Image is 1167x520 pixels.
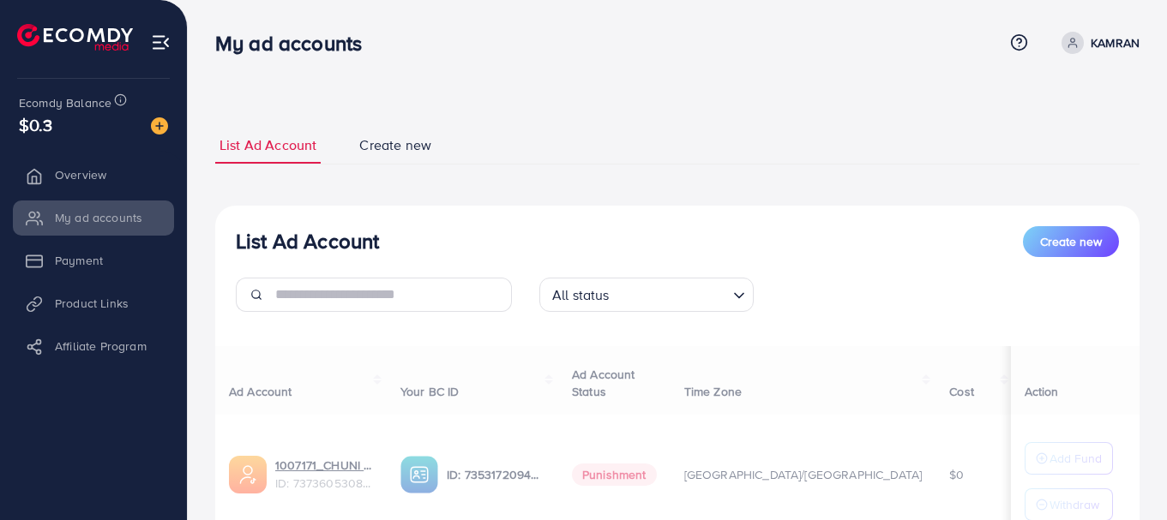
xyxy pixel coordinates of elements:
div: Search for option [539,278,754,312]
span: $0.3 [19,112,53,137]
img: menu [151,33,171,52]
span: All status [549,283,613,308]
p: KAMRAN [1091,33,1140,53]
img: logo [17,24,133,51]
h3: List Ad Account [236,229,379,254]
span: Create new [359,135,431,155]
button: Create new [1023,226,1119,257]
h3: My ad accounts [215,31,376,56]
a: KAMRAN [1055,32,1140,54]
img: image [151,117,168,134]
span: List Ad Account [220,135,316,155]
span: Create new [1040,233,1102,250]
input: Search for option [615,279,726,308]
span: Ecomdy Balance [19,94,111,111]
